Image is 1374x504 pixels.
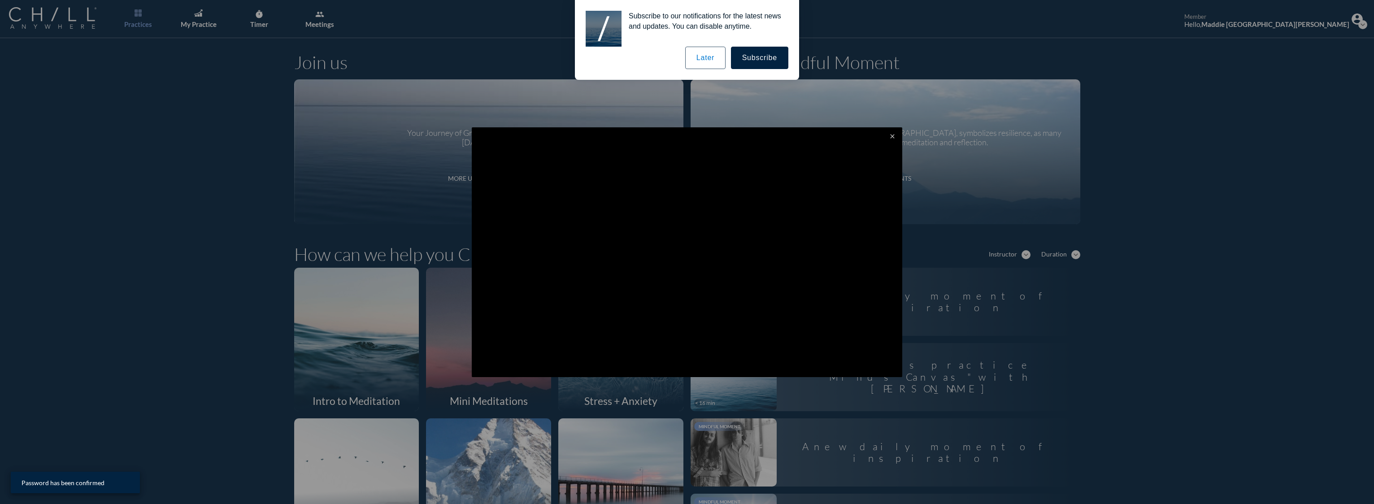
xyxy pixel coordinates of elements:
[586,11,622,47] img: notification icon
[685,47,726,69] button: Later
[731,47,788,69] button: Subscribe
[11,472,140,493] div: Password has been confirmed
[622,11,788,31] div: Subscribe to our notifications for the latest news and updates. You can disable anytime.
[889,133,896,140] i: close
